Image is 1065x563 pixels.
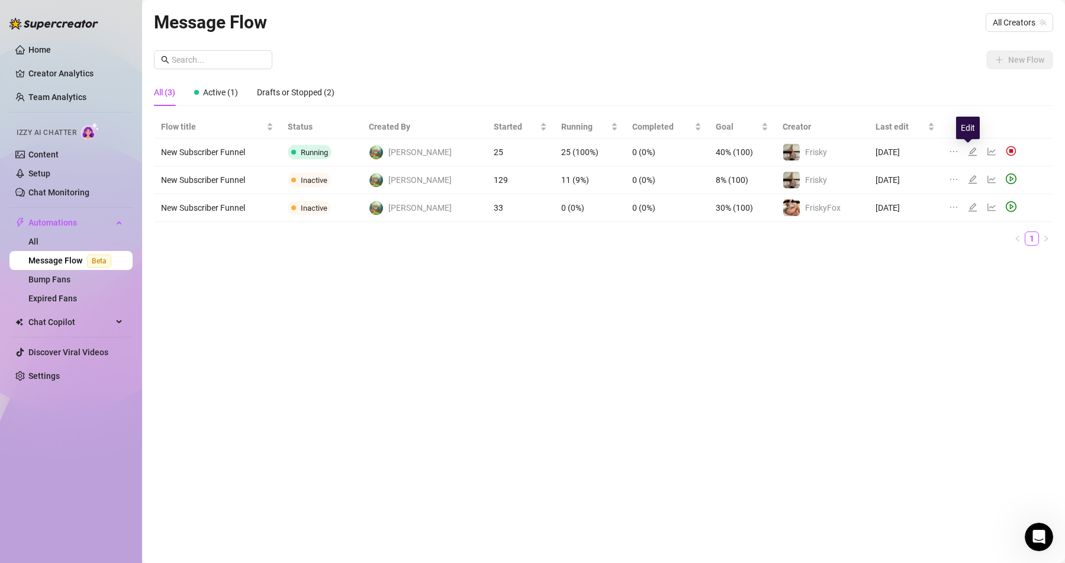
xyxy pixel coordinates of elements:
[42,53,70,66] div: Giselle
[14,129,37,153] div: Profile image for Tanya
[716,120,758,133] span: Goal
[487,115,554,139] th: Started
[188,399,207,407] span: Help
[1040,19,1047,26] span: team
[1011,231,1025,246] li: Previous Page
[15,318,23,326] img: Chat Copilot
[1006,146,1016,156] img: svg%3e
[776,115,868,139] th: Creator
[88,5,152,25] h1: Messages
[805,203,841,213] span: FriskyFox
[28,237,38,246] a: All
[783,200,800,216] img: FriskyFox
[81,123,99,140] img: AI Chatter
[783,172,800,188] img: Frisky
[154,194,281,222] td: New Subscriber Funnel
[9,18,98,30] img: logo-BBDzfeDw.svg
[87,255,111,268] span: Beta
[868,194,942,222] td: [DATE]
[625,115,709,139] th: Completed
[949,175,958,184] span: ellipsis
[1025,232,1038,245] a: 1
[369,173,383,187] img: Brittney
[783,144,800,160] img: Frisky
[42,141,66,153] div: Tanya
[28,256,116,265] a: Message FlowBeta
[154,86,175,99] div: All (3)
[28,313,112,332] span: Chat Copilot
[95,399,141,407] span: Messages
[28,92,86,102] a: Team Analytics
[158,369,237,417] button: Help
[625,194,709,222] td: 0 (0%)
[487,166,554,194] td: 129
[27,399,52,407] span: Home
[69,141,102,153] div: • [DATE]
[28,64,123,83] a: Creator Analytics
[28,188,89,197] a: Chat Monitoring
[987,147,996,156] span: line-chart
[987,202,996,212] span: line-chart
[876,120,925,133] span: Last edit
[172,53,265,66] input: Search...
[868,166,942,194] td: [DATE]
[28,348,108,357] a: Discover Viral Videos
[301,204,327,213] span: Inactive
[1011,231,1025,246] button: left
[301,176,327,185] span: Inactive
[388,146,452,159] span: [PERSON_NAME]
[632,120,693,133] span: Completed
[154,166,281,194] td: New Subscriber Funnel
[15,218,25,227] span: thunderbolt
[28,371,60,381] a: Settings
[494,120,537,133] span: Started
[561,120,609,133] span: Running
[161,56,169,64] span: search
[868,139,942,166] td: [DATE]
[54,333,182,357] button: Send us a message
[625,166,709,194] td: 0 (0%)
[709,115,775,139] th: Goal
[956,117,980,139] div: Edit
[154,139,281,166] td: New Subscriber Funnel
[1006,201,1016,212] span: play-circle
[554,139,625,166] td: 25 (100%)
[72,53,105,66] div: • [DATE]
[949,147,958,156] span: ellipsis
[388,201,452,214] span: [PERSON_NAME]
[28,45,51,54] a: Home
[28,169,50,178] a: Setup
[14,41,37,65] img: Profile image for Giselle
[987,175,996,184] span: line-chart
[281,115,362,139] th: Status
[301,148,328,157] span: Running
[17,127,76,139] span: Izzy AI Chatter
[203,88,238,97] span: Active (1)
[709,139,775,166] td: 40% (100)
[554,115,625,139] th: Running
[625,139,709,166] td: 0 (0%)
[805,175,827,185] span: Frisky
[28,275,70,284] a: Bump Fans
[113,97,146,110] div: • [DATE]
[28,213,112,232] span: Automations
[42,97,111,110] div: [PERSON_NAME]
[805,147,827,157] span: Frisky
[28,294,77,303] a: Expired Fans
[154,115,281,139] th: Flow title
[968,202,977,212] span: edit
[257,86,334,99] div: Drafts or Stopped (2)
[709,166,775,194] td: 8% (100)
[79,369,157,417] button: Messages
[949,202,958,212] span: ellipsis
[1039,231,1053,246] button: right
[1006,173,1016,184] span: play-circle
[554,194,625,222] td: 0 (0%)
[709,194,775,222] td: 30% (100)
[14,85,37,109] img: Profile image for Ella
[1025,523,1053,551] iframe: Intercom live chat
[554,166,625,194] td: 11 (9%)
[487,194,554,222] td: 33
[28,150,59,159] a: Content
[1039,231,1053,246] li: Next Page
